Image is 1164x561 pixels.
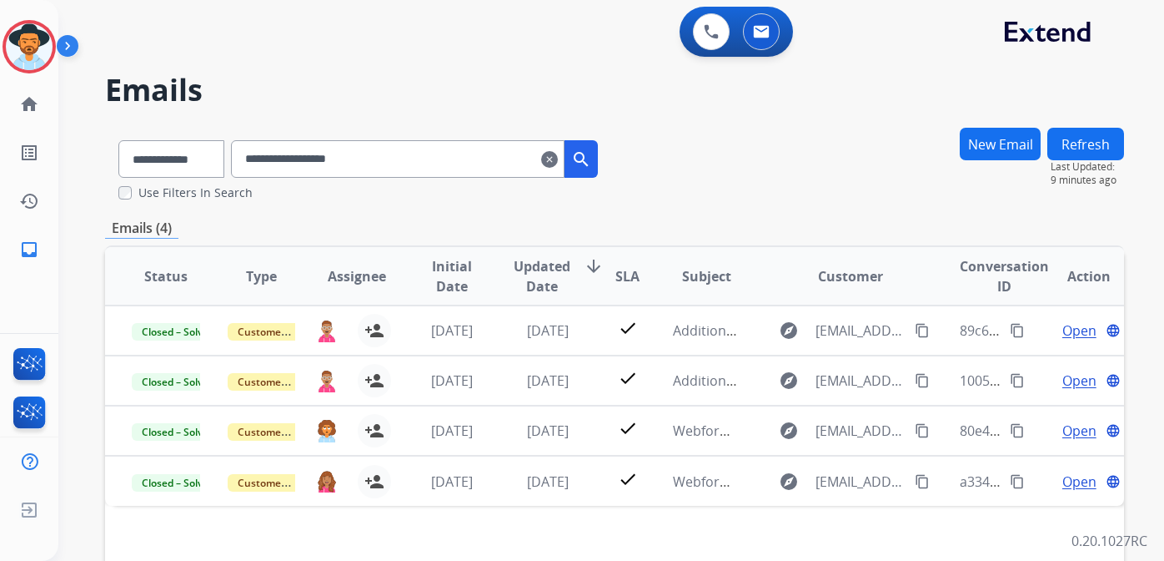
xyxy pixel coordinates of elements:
[132,323,224,341] span: Closed – Solved
[228,474,336,492] span: Customer Support
[618,318,638,338] mat-icon: check
[1010,423,1025,438] mat-icon: content_copy
[364,321,384,341] mat-icon: person_add
[815,321,906,341] span: [EMAIL_ADDRESS][DOMAIN_NAME]
[364,421,384,441] mat-icon: person_add
[815,371,906,391] span: [EMAIL_ADDRESS][DOMAIN_NAME]
[419,256,487,296] span: Initial Date
[1051,160,1124,174] span: Last Updated:
[527,371,569,390] span: [DATE]
[915,474,930,489] mat-icon: content_copy
[228,373,336,391] span: Customer Support
[138,184,253,201] label: Use Filters In Search
[1010,373,1025,388] mat-icon: content_copy
[431,422,473,440] span: [DATE]
[246,266,277,286] span: Type
[431,371,473,390] span: [DATE]
[316,470,338,493] img: agent-avatar
[316,419,338,442] img: agent-avatar
[1106,423,1121,438] mat-icon: language
[105,73,1124,107] h2: Emails
[584,256,604,276] mat-icon: arrow_downward
[527,422,569,440] span: [DATE]
[673,321,868,340] span: Additional Information Needed
[618,418,638,438] mat-icon: check
[527,321,569,340] span: [DATE]
[673,473,1051,491] span: Webform from [EMAIL_ADDRESS][DOMAIN_NAME] on [DATE]
[673,422,1051,440] span: Webform from [EMAIL_ADDRESS][DOMAIN_NAME] on [DATE]
[1062,472,1096,492] span: Open
[1106,474,1121,489] mat-icon: language
[1047,128,1124,160] button: Refresh
[364,371,384,391] mat-icon: person_add
[1062,321,1096,341] span: Open
[1010,323,1025,338] mat-icon: content_copy
[779,321,799,341] mat-icon: explore
[19,191,39,211] mat-icon: history
[960,256,1049,296] span: Conversation ID
[682,266,731,286] span: Subject
[19,94,39,114] mat-icon: home
[132,423,224,441] span: Closed – Solved
[815,472,906,492] span: [EMAIL_ADDRESS][DOMAIN_NAME]
[1028,247,1124,306] th: Action
[228,323,336,341] span: Customer Support
[818,266,883,286] span: Customer
[615,266,640,286] span: SLA
[915,423,930,438] mat-icon: content_copy
[1010,474,1025,489] mat-icon: content_copy
[779,421,799,441] mat-icon: explore
[673,371,868,390] span: Additional Information Needed
[431,473,473,491] span: [DATE]
[1051,174,1124,187] span: 9 minutes ago
[105,218,178,239] p: Emails (4)
[6,23,53,70] img: avatar
[364,472,384,492] mat-icon: person_add
[618,368,638,388] mat-icon: check
[19,143,39,163] mat-icon: list_alt
[19,240,39,260] mat-icon: inbox
[527,473,569,491] span: [DATE]
[915,323,930,338] mat-icon: content_copy
[618,469,638,489] mat-icon: check
[132,474,224,492] span: Closed – Solved
[144,266,188,286] span: Status
[779,371,799,391] mat-icon: explore
[1062,371,1096,391] span: Open
[316,319,338,341] img: agent-avatar
[431,321,473,340] span: [DATE]
[779,472,799,492] mat-icon: explore
[960,128,1041,160] button: New Email
[541,149,558,169] mat-icon: clear
[132,373,224,391] span: Closed – Solved
[815,421,906,441] span: [EMAIL_ADDRESS][DOMAIN_NAME]
[915,373,930,388] mat-icon: content_copy
[514,256,570,296] span: Updated Date
[328,266,386,286] span: Assignee
[1106,323,1121,338] mat-icon: language
[1071,531,1147,551] p: 0.20.1027RC
[1106,373,1121,388] mat-icon: language
[316,369,338,392] img: agent-avatar
[1062,421,1096,441] span: Open
[228,423,336,441] span: Customer Support
[571,149,591,169] mat-icon: search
